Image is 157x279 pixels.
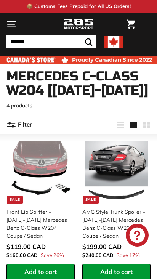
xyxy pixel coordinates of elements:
[6,35,96,48] input: Search
[7,196,23,204] div: Sale
[6,116,32,134] button: Filter
[83,196,99,204] div: Sale
[9,141,72,204] img: w204 front lip
[117,252,140,259] span: Save 17%
[82,243,122,250] span: $199.00 CAD
[27,3,131,10] p: 📦 Customs Fees Prepaid for All US Orders!
[63,18,94,31] img: Logo_285_Motorsport_areodynamics_components
[82,208,146,240] div: AMG Style Trunk Spoiler - [DATE]-[DATE] Mercedes Benz C-Class W204 Coupe / Sedan
[24,268,57,276] span: Add to cart
[6,208,70,240] div: Front Lip Splitter - [DATE]-[DATE] Mercedes Benz C-Class W204 Coupe / Sedan
[6,69,151,98] h1: Mercedes C-Class W204 [[DATE]-[DATE]]
[123,13,139,35] a: Cart
[41,252,64,259] span: Save 26%
[6,243,46,250] span: $119.00 CAD
[6,102,151,110] p: 4 products
[6,138,75,264] a: Sale w204 front lip Front Lip Splitter - [DATE]-[DATE] Mercedes Benz C-Class W204 Coupe / Sedan S...
[6,252,38,258] span: $160.00 CAD
[100,268,133,276] span: Add to cart
[123,224,151,249] inbox-online-store-chat: Shopify online store chat
[82,252,114,258] span: $240.00 CAD
[82,138,151,264] a: Sale AMG Style Trunk Spoiler - [DATE]-[DATE] Mercedes Benz C-Class W204 Coupe / Sedan Save 17%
